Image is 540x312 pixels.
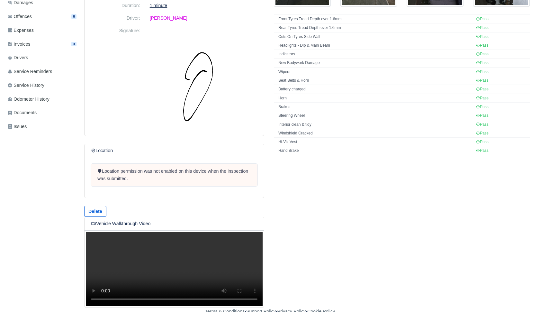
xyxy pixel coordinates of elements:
div: Pass [476,131,489,136]
h6: Location [91,148,113,153]
a: Offences 6 [5,10,79,23]
span: Issues [8,123,27,130]
div: Pass [476,43,489,48]
div: Pass [476,51,489,57]
div: Brakes [278,104,473,110]
div: Headlights - Dip & Main Beam [278,43,473,48]
div: Pass [476,16,489,22]
div: Pass [476,34,489,40]
a: [PERSON_NAME] [150,15,187,21]
span: Service History [8,82,44,89]
span: Documents [8,109,37,116]
iframe: Chat Widget [508,281,540,312]
div: Pass [476,69,489,75]
div: Battery charged [278,87,473,92]
div: Indicators [278,51,473,57]
div: Location permission was not enabled on this device when the inspection was submitted. [91,164,257,186]
a: Invoices 3 [5,38,79,50]
div: Pass [476,139,489,145]
span: 3 [71,42,76,47]
h6: Vehicle Walkthrough Video [91,221,150,226]
div: Pass [476,60,489,66]
a: Service Reminders [5,65,79,78]
div: Signature: [86,27,145,124]
div: Wipers [278,69,473,75]
span: Drivers [8,54,28,61]
span: 6 [71,14,76,19]
div: Pass [476,25,489,31]
div: Rear Tyres Tread Depth over 1.6mm [278,25,473,31]
div: Pass [476,113,489,118]
a: Service History [5,79,79,92]
a: Expenses [5,24,79,37]
img: YRrLujFgAAAABJRU5ErkJggg== [150,27,257,124]
div: Hi-Viz Vest [278,139,473,145]
div: Hand Brake [278,148,473,153]
span: Expenses [8,27,34,34]
span: Offences [8,13,32,20]
div: Pass [476,87,489,92]
div: Steering Wheel [278,113,473,118]
div: Pass [476,122,489,127]
u: 1 minute [150,3,167,8]
a: Documents [5,106,79,119]
div: Cuts On Tyres Side Wall [278,34,473,40]
div: Windshield Cracked [278,131,473,136]
div: Driver: [86,14,145,22]
div: New Bodywork Damage [278,60,473,66]
span: Invoices [8,41,30,48]
a: Drivers [5,51,79,64]
div: Duration: [86,2,145,9]
a: Odometer History [5,93,79,106]
div: Pass [476,78,489,83]
div: Seat Belts & Horn [278,78,473,83]
div: Horn [278,96,473,101]
a: Delete [84,206,106,217]
div: Interior clean & tidy [278,122,473,127]
div: Pass [476,104,489,110]
video: Your browser does not support the video tag. [85,230,264,307]
div: Pass [476,148,489,153]
span: Odometer History [8,96,50,103]
div: Pass [476,96,489,101]
a: Issues [5,120,79,133]
span: Service Reminders [8,68,52,75]
div: Front Tyres Tread Depth over 1.6mm [278,16,473,22]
